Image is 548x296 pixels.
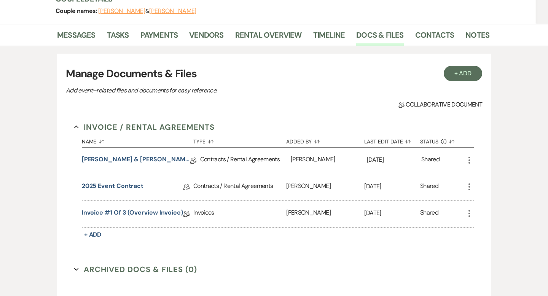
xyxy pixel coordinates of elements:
[140,29,178,46] a: Payments
[415,29,454,46] a: Contacts
[56,7,98,15] span: Couple names:
[364,208,420,218] p: [DATE]
[66,86,332,95] p: Add event–related files and documents for easy reference.
[420,139,438,144] span: Status
[286,133,364,147] button: Added By
[82,133,193,147] button: Name
[82,208,183,220] a: Invoice #1 of 3 (overview invoice)
[74,264,197,275] button: Archived Docs & Files (0)
[420,208,438,220] div: Shared
[286,201,364,227] div: [PERSON_NAME]
[200,148,291,174] div: Contracts / Rental Agreements
[364,181,420,191] p: [DATE]
[82,181,143,193] a: 2025 Event Contract
[313,29,345,46] a: Timeline
[98,8,145,14] button: [PERSON_NAME]
[398,100,482,109] span: Collaborative document
[82,229,104,240] button: + Add
[291,148,367,174] div: [PERSON_NAME]
[189,29,223,46] a: Vendors
[66,66,482,82] h3: Manage Documents & Files
[420,181,438,193] div: Shared
[420,133,465,147] button: Status
[74,121,215,133] button: Invoice / Rental Agreements
[84,231,102,239] span: + Add
[444,66,483,81] button: + Add
[149,8,196,14] button: [PERSON_NAME]
[286,174,364,201] div: [PERSON_NAME]
[82,155,190,167] a: [PERSON_NAME] & [PERSON_NAME]’s Wedding Agreement Cover Page
[356,29,403,46] a: Docs & Files
[98,7,196,15] span: &
[193,174,286,201] div: Contracts / Rental Agreements
[107,29,129,46] a: Tasks
[465,29,489,46] a: Notes
[367,155,421,165] p: [DATE]
[421,155,440,167] div: Shared
[364,133,420,147] button: Last Edit Date
[193,133,286,147] button: Type
[193,201,286,227] div: Invoices
[235,29,302,46] a: Rental Overview
[57,29,96,46] a: Messages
